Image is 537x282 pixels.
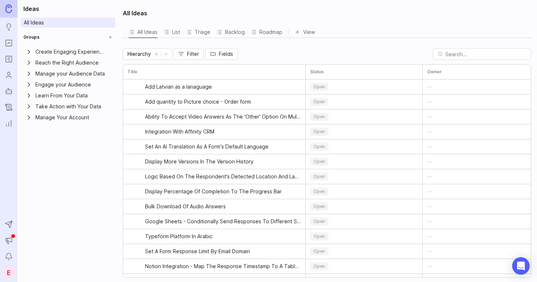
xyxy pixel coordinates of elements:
[35,59,105,67] div: Reach the Right Audience
[145,199,301,214] a: Bulk Download Of Audio Answers
[25,70,33,77] button: Expand Manage your Audience Data
[145,154,301,169] a: Display More Versions In The Version History
[25,59,33,66] button: Expand Reach the Right Audience
[427,202,432,210] span: —
[145,263,301,270] span: Notion Integration - Map The Response Timestamp To A Table Column
[145,259,301,274] a: Notion Integration - Map The Response Timestamp To A Table Column
[2,101,15,114] a: Changelog
[145,248,250,255] span: Set A Form Response Limit By Email Domain
[427,214,535,229] button: —
[145,214,301,229] a: Google Sheets - Conditionally Send Responses To Different Sheets
[427,113,432,121] span: —
[25,92,33,99] button: Expand Learn From Your Data
[145,124,301,139] a: Integration With Affinity CRM
[145,184,301,199] a: Display Percentage Of Completion To The Progress Bar
[35,113,105,121] div: Manage Your Account
[145,218,301,225] span: Google Sheets - Conditionally Send Responses To Different Sheets
[427,109,535,124] button: —
[313,114,325,120] span: open
[427,259,535,274] button: —
[22,80,114,90] a: Expand Engage your AudienceEngage your AudienceGroup settings
[35,81,105,89] div: Engage your Audience
[427,154,535,169] button: —
[2,234,15,247] button: Announcements
[427,143,432,151] span: —
[145,128,214,135] span: Integration With Affinity CRM
[145,233,213,240] span: Typeform Platform In Arabic
[2,218,15,231] button: Send to Autopilot
[22,112,114,123] a: Expand Manage Your AccountManage Your AccountGroup settings
[313,174,325,179] span: open
[20,18,115,28] a: All Ideas
[105,32,115,42] button: Create Group
[145,244,301,259] a: Set A Form Response Limit By Email Domain
[25,114,33,121] button: Expand Manage Your Account
[313,248,325,254] span: open
[23,34,39,41] h2: Groups
[427,83,432,91] span: —
[35,103,105,111] div: Take Action with Your Data
[427,247,432,255] span: —
[2,53,15,66] a: Roadmaps
[145,158,254,165] span: Display More Versions In The Version History
[427,173,432,181] span: —
[174,48,204,60] button: Filter
[313,233,325,239] span: open
[427,124,535,139] button: —
[145,143,268,150] span: Set An AI Translation As A Form's Default Language
[145,139,301,154] a: Set An AI Translation As A Form's Default Language
[35,70,105,78] div: Manage your Audience Data
[2,85,15,98] a: Autopilot
[129,26,157,38] button: All Ideas
[145,203,226,210] span: Bulk Download Of Audio Answers
[35,92,105,100] div: Learn From Your Data
[145,109,301,124] a: Ability To Accept Video Answers As The 'Other' Option On Multiple Choice Fields
[216,26,245,38] button: Backlog
[127,68,137,76] h3: Title
[22,47,114,57] a: Expand Create Engaging ExperiencesCreate Engaging ExperiencesGroup settings
[145,173,301,180] span: Logic Based On The Respondent's Detected Location And Language
[145,113,301,120] span: Ability To Accept Video Answers As The 'Other' Option On Multiple Choice Fields
[186,26,210,38] div: Triage
[25,81,33,88] button: Expand Engage your Audience
[313,204,325,209] span: open
[145,83,212,90] span: Add Latvian as a lanaguage
[145,98,251,105] span: Add quantity to Picture choice - Order form
[163,26,180,38] button: List
[20,4,115,13] h1: Ideas
[512,257,530,275] div: Open Intercom Messenger
[251,26,282,38] button: Roadmap
[127,50,151,58] div: Hierarchy
[445,49,526,59] input: Search...
[427,98,432,106] span: —
[22,69,114,79] a: Expand Manage your Audience DataManage your Audience DataGroup settings
[427,128,432,136] span: —
[313,159,325,165] span: open
[145,188,282,195] span: Display Percentage Of Completion To The Progress Bar
[5,4,12,13] img: Canny Home
[294,26,315,38] button: View
[205,48,238,60] button: Fields
[313,263,325,269] span: open
[313,189,325,194] span: open
[25,48,33,55] button: Expand Create Engaging Experiences
[427,217,432,225] span: —
[2,117,15,130] a: Reporting
[35,48,105,56] div: Create Engaging Experiences
[310,68,324,76] h3: Status
[427,188,432,196] span: —
[313,99,325,105] span: open
[313,219,325,224] span: open
[2,20,15,34] a: Ideas
[427,158,432,166] span: —
[427,68,442,76] h3: Owner
[427,184,535,199] button: —
[22,101,114,112] div: Expand Take Action with Your DataTake Action with Your DataGroup settings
